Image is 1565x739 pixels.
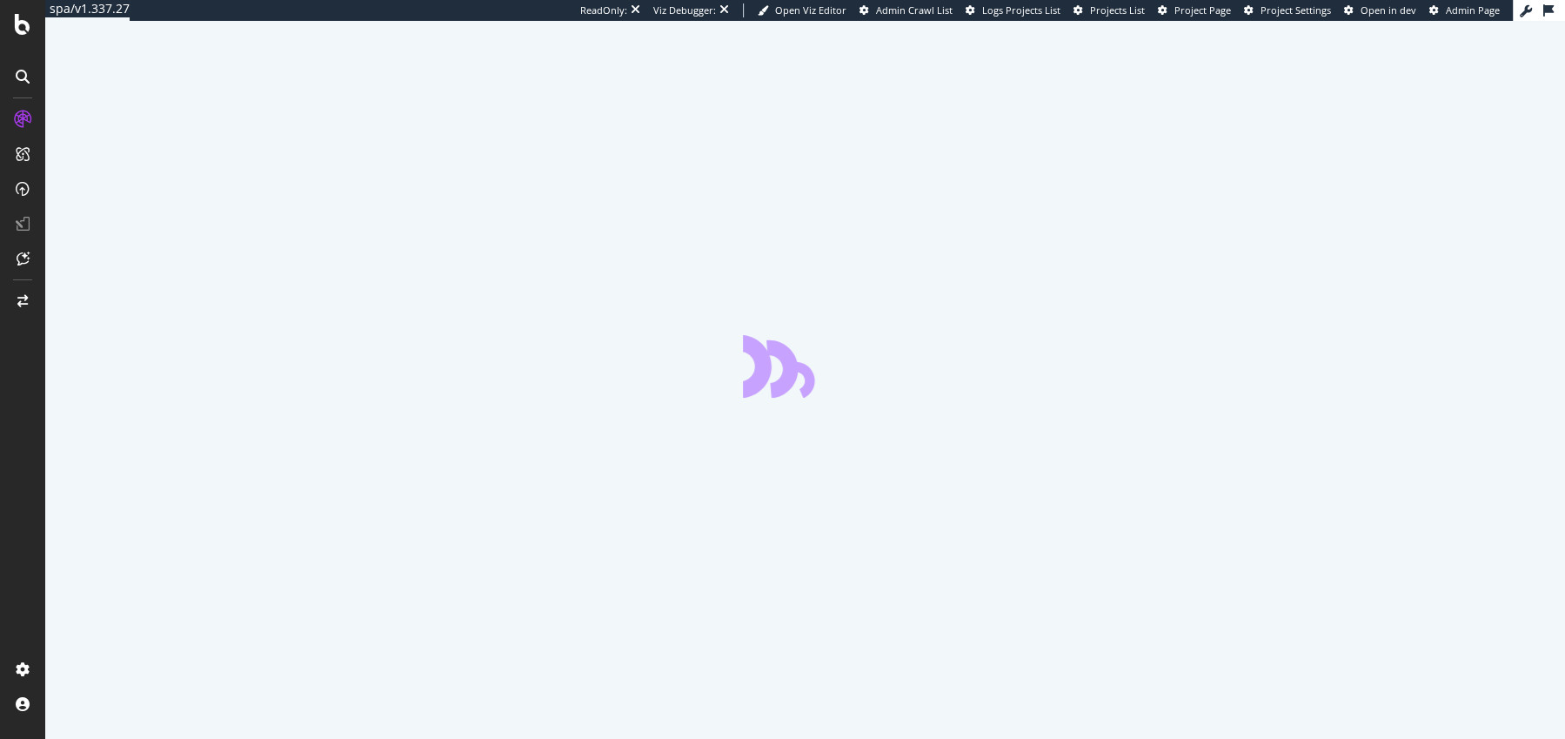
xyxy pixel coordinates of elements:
[775,3,846,17] span: Open Viz Editor
[743,335,868,398] div: animation
[1158,3,1231,17] a: Project Page
[1244,3,1331,17] a: Project Settings
[653,3,716,17] div: Viz Debugger:
[1073,3,1145,17] a: Projects List
[966,3,1060,17] a: Logs Projects List
[580,3,627,17] div: ReadOnly:
[1174,3,1231,17] span: Project Page
[1090,3,1145,17] span: Projects List
[1361,3,1416,17] span: Open in dev
[1429,3,1500,17] a: Admin Page
[982,3,1060,17] span: Logs Projects List
[758,3,846,17] a: Open Viz Editor
[876,3,953,17] span: Admin Crawl List
[1261,3,1331,17] span: Project Settings
[1446,3,1500,17] span: Admin Page
[1344,3,1416,17] a: Open in dev
[859,3,953,17] a: Admin Crawl List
